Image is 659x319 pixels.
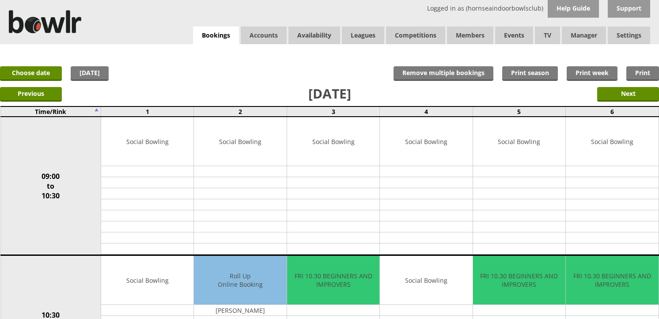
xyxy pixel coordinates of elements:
td: Social Bowling [380,256,472,305]
a: Print season [502,66,558,81]
td: Social Bowling [287,117,379,166]
a: Events [495,27,533,44]
td: 2 [194,106,287,117]
a: [DATE] [71,66,109,81]
td: 4 [380,106,473,117]
td: [PERSON_NAME] [194,305,286,316]
td: Social Bowling [194,117,286,166]
td: 3 [287,106,379,117]
input: Remove multiple bookings [394,66,493,81]
td: Social Bowling [380,117,472,166]
td: 09:00 to 10:30 [0,117,101,255]
span: Settings [608,27,650,44]
td: Social Bowling [473,117,565,166]
a: Leagues [342,27,384,44]
td: FRI 10.30 BEGINNERS AND IMPROVERS [287,256,379,305]
a: Print [626,66,659,81]
td: FRI 10.30 BEGINNERS AND IMPROVERS [473,256,565,305]
td: Roll Up Online Booking [194,256,286,305]
span: Manager [562,27,606,44]
span: TV [535,27,560,44]
a: Availability [288,27,340,44]
td: 1 [101,106,194,117]
a: Print week [567,66,617,81]
td: Social Bowling [566,117,658,166]
td: Social Bowling [101,256,193,305]
td: Time/Rink [0,106,101,117]
a: Competitions [386,27,445,44]
span: Members [447,27,493,44]
td: FRI 10.30 BEGINNERS AND IMPROVERS [566,256,658,305]
td: Social Bowling [101,117,193,166]
td: 5 [473,106,565,117]
td: 6 [566,106,659,117]
a: Bookings [193,27,239,45]
span: Accounts [241,27,287,44]
input: Next [597,87,659,102]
